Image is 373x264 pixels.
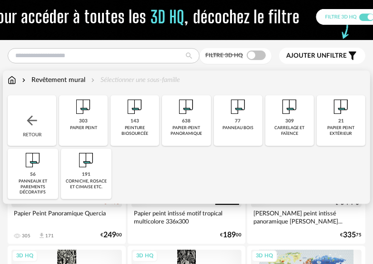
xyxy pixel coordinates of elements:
span: Download icon [38,232,45,239]
img: Papier%20peint.png [227,95,250,118]
img: Papier%20peint.png [72,95,95,118]
img: Papier%20peint.png [175,95,198,118]
div: Retour [8,95,56,146]
div: € 00 [220,232,242,238]
div: 21 [338,118,344,124]
div: panneaux et parements décoratifs [10,179,55,195]
div: € 00 [101,232,122,238]
div: 303 [79,118,88,124]
span: Filtre 3D HQ [205,52,243,58]
div: papier-peint panoramique [165,125,208,136]
div: Revêtement mural [20,75,85,85]
div: 3D HQ [252,250,277,262]
div: corniche, rosace et cimaise etc. [64,179,109,190]
span: 249 [103,232,116,238]
div: 143 [131,118,139,124]
img: Papier%20peint.png [278,95,301,118]
span: 189 [223,232,236,238]
div: panneau bois [222,125,253,131]
div: 171 [45,233,54,239]
div: 3D HQ [12,250,38,262]
span: Ajouter un [286,52,326,59]
span: filtre [286,52,347,60]
span: Filter icon [347,50,358,61]
img: Papier%20peint.png [123,95,146,118]
div: peinture biosourcée [113,125,156,136]
div: papier peint extérieur [320,125,363,136]
div: 638 [182,118,191,124]
div: papier peint [70,125,97,131]
div: carrelage et faïence [268,125,311,136]
div: [PERSON_NAME] peint intissé panoramique [PERSON_NAME]... [251,207,362,226]
div: 77 [235,118,241,124]
img: svg+xml;base64,PHN2ZyB3aWR0aD0iMjQiIGhlaWdodD0iMjQiIHZpZXdCb3g9IjAgMCAyNCAyNCIgZmlsbD0ibm9uZSIgeG... [24,113,40,128]
img: svg+xml;base64,PHN2ZyB3aWR0aD0iMTYiIGhlaWdodD0iMTYiIHZpZXdCb3g9IjAgMCAxNiAxNiIgZmlsbD0ibm9uZSIgeG... [20,75,28,85]
div: € 75 [340,232,362,238]
div: Papier Peint Panoramique Quercia [11,207,122,226]
div: 309 [285,118,294,124]
img: svg+xml;base64,PHN2ZyB3aWR0aD0iMTYiIGhlaWdodD0iMTciIHZpZXdCb3g9IjAgMCAxNiAxNyIgZmlsbD0ibm9uZSIgeG... [8,75,16,85]
div: Papier peint intissé motif tropical multicolore 336x300 [131,207,242,226]
div: 56 [30,172,36,178]
img: Papier%20peint.png [330,95,353,118]
div: 3D HQ [132,250,158,262]
img: Papier%20peint.png [75,149,98,172]
button: Ajouter unfiltre Filter icon [279,48,365,64]
div: 305 [22,233,30,239]
img: Papier%20peint.png [21,149,44,172]
div: 191 [82,172,91,178]
span: 335 [343,232,356,238]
